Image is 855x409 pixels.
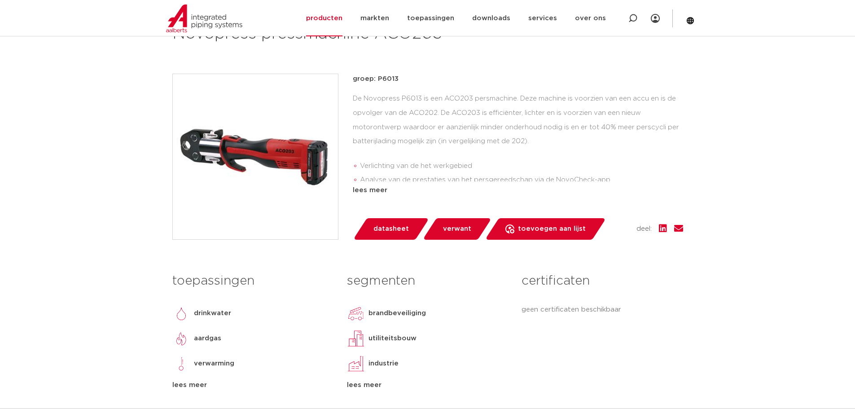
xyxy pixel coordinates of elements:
img: verwarming [172,355,190,373]
img: drinkwater [172,304,190,322]
img: utiliteitsbouw [347,330,365,347]
span: deel: [636,224,652,234]
a: verwant [422,218,491,240]
img: Product Image for Novopress pressmachine ACO203 [173,74,338,239]
li: Verlichting van de het werkgebied [360,159,683,173]
div: lees meer [353,185,683,196]
span: toevoegen aan lijst [518,222,586,236]
img: industrie [347,355,365,373]
img: brandbeveiliging [347,304,365,322]
h3: segmenten [347,272,508,290]
div: lees meer [172,380,333,391]
div: lees meer [347,380,508,391]
p: verwarming [194,358,234,369]
img: aardgas [172,330,190,347]
p: groep: P6013 [353,74,683,84]
p: aardgas [194,333,221,344]
p: geen certificaten beschikbaar [522,304,683,315]
p: industrie [368,358,399,369]
a: datasheet [353,218,429,240]
li: Analyse van de prestaties van het persgereedschap via de NovoCheck-app [360,173,683,187]
p: brandbeveiliging [368,308,426,319]
h3: certificaten [522,272,683,290]
h3: toepassingen [172,272,333,290]
p: utiliteitsbouw [368,333,417,344]
span: datasheet [373,222,409,236]
p: drinkwater [194,308,231,319]
div: De Novopress P6013 is een ACO203 persmachine. Deze machine is voorzien van een accu en is de opvo... [353,92,683,181]
span: verwant [443,222,471,236]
